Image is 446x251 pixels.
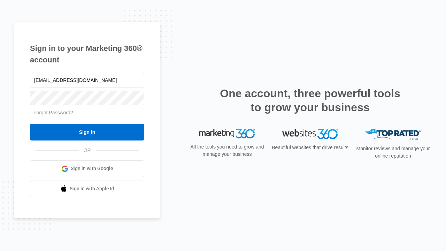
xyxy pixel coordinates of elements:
[30,73,144,88] input: Email
[71,165,113,172] span: Sign in with Google
[218,86,402,114] h2: One account, three powerful tools to grow your business
[354,145,432,160] p: Monitor reviews and manage your online reputation
[30,160,144,177] a: Sign in with Google
[33,110,73,115] a: Forgot Password?
[271,144,349,151] p: Beautiful websites that drive results
[30,124,144,140] input: Sign In
[70,185,114,192] span: Sign in with Apple Id
[282,129,338,139] img: Websites 360
[30,181,144,197] a: Sign in with Apple Id
[365,129,421,140] img: Top Rated Local
[199,129,255,139] img: Marketing 360
[188,143,266,158] p: All the tools you need to grow and manage your business
[30,43,144,66] h1: Sign in to your Marketing 360® account
[79,147,96,154] span: OR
